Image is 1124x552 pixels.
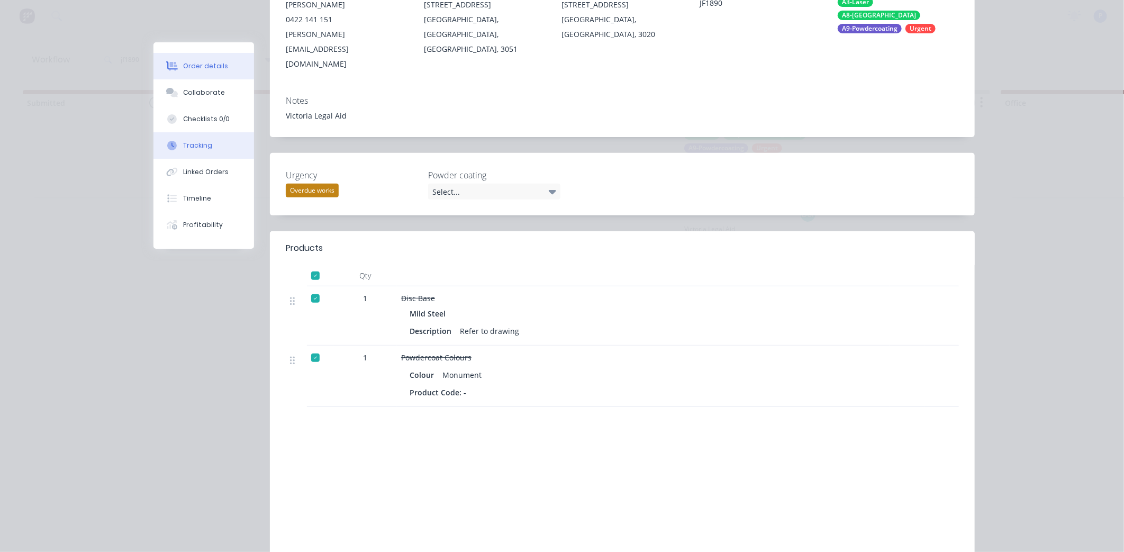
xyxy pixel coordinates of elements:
[562,12,683,42] div: [GEOGRAPHIC_DATA], [GEOGRAPHIC_DATA], 3020
[456,323,523,339] div: Refer to drawing
[438,367,486,383] div: Monument
[183,114,230,124] div: Checklists 0/0
[286,12,407,27] div: 0422 141 151
[410,367,438,383] div: Colour
[838,11,920,20] div: A8-[GEOGRAPHIC_DATA]
[410,323,456,339] div: Description
[401,352,472,363] span: Powdercoat Colours
[183,141,212,150] div: Tracking
[286,96,959,106] div: Notes
[183,88,225,97] div: Collaborate
[286,184,339,197] div: Overdue works
[838,24,902,33] div: A9-Powdercoating
[153,53,254,79] button: Order details
[428,169,560,182] label: Powder coating
[183,61,228,71] div: Order details
[401,293,435,303] span: Disc Base
[286,27,407,71] div: [PERSON_NAME][EMAIL_ADDRESS][DOMAIN_NAME]
[286,242,323,255] div: Products
[153,132,254,159] button: Tracking
[153,212,254,238] button: Profitability
[153,79,254,106] button: Collaborate
[410,306,450,321] div: Mild Steel
[286,110,959,121] div: Victoria Legal Aid
[153,159,254,185] button: Linked Orders
[286,169,418,182] label: Urgency
[183,194,211,203] div: Timeline
[424,12,545,57] div: [GEOGRAPHIC_DATA], [GEOGRAPHIC_DATA], [GEOGRAPHIC_DATA], 3051
[428,184,560,200] div: Select...
[363,352,367,363] span: 1
[333,265,397,286] div: Qty
[153,106,254,132] button: Checklists 0/0
[363,293,367,304] span: 1
[183,220,223,230] div: Profitability
[153,185,254,212] button: Timeline
[905,24,936,33] div: Urgent
[410,385,470,400] div: Product Code: -
[183,167,229,177] div: Linked Orders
